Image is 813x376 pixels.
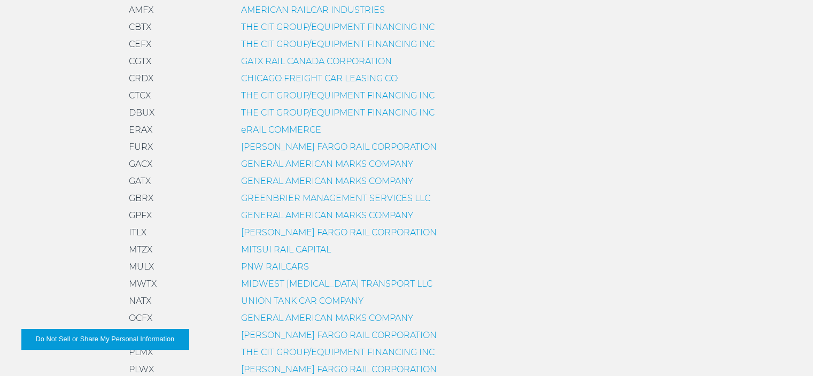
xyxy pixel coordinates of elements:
[129,125,152,135] span: ERAX
[129,90,151,101] span: CTCX
[241,22,435,32] a: THE CIT GROUP/EQUIPMENT FINANCING INC
[241,330,437,340] a: [PERSON_NAME] FARGO RAIL CORPORATION
[241,125,321,135] a: eRAIL COMMERCE
[129,176,151,186] span: GATX
[241,244,331,255] a: MITSUI RAIL CAPITAL
[129,39,151,49] span: CEFX
[241,56,392,66] a: GATX RAIL CANADA CORPORATION
[129,210,152,220] span: GPFX
[241,296,363,306] a: UNION TANK CAR COMPANY
[129,5,153,15] span: AMFX
[129,22,151,32] span: CBTX
[129,347,153,357] span: PLMX
[241,176,413,186] a: GENERAL AMERICAN MARKS COMPANY
[129,313,152,323] span: OCFX
[241,347,435,357] a: THE CIT GROUP/EQUIPMENT FINANCING INC
[241,227,437,237] a: [PERSON_NAME] FARGO RAIL CORPORATION
[129,56,151,66] span: CGTX
[129,296,151,306] span: NATX
[241,73,398,83] a: CHICAGO FREIGHT CAR LEASING CO
[21,329,189,349] button: Do Not Sell or Share My Personal Information
[129,227,146,237] span: ITLX
[129,364,154,374] span: PLWX
[241,210,413,220] a: GENERAL AMERICAN MARKS COMPANY
[129,279,157,289] span: MWTX
[129,193,153,203] span: GBRX
[241,193,430,203] a: GREENBRIER MANAGEMENT SERVICES LLC
[241,313,413,323] a: GENERAL AMERICAN MARKS COMPANY
[241,108,435,118] a: THE CIT GROUP/EQUIPMENT FINANCING INC
[241,5,385,15] a: AMERICAN RAILCAR INDUSTRIES
[129,108,154,118] span: DBUX
[129,159,152,169] span: GACX
[241,279,432,289] a: MIDWEST [MEDICAL_DATA] TRANSPORT LLC
[129,142,153,152] span: FURX
[241,142,437,152] a: [PERSON_NAME] FARGO RAIL CORPORATION
[241,364,437,374] a: [PERSON_NAME] FARGO RAIL CORPORATION
[129,73,153,83] span: CRDX
[129,262,154,272] span: MULX
[241,159,413,169] a: GENERAL AMERICAN MARKS COMPANY
[241,262,309,272] a: PNW RAILCARS
[241,90,435,101] a: THE CIT GROUP/EQUIPMENT FINANCING INC
[129,244,152,255] span: MTZX
[241,39,435,49] a: THE CIT GROUP/EQUIPMENT FINANCING INC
